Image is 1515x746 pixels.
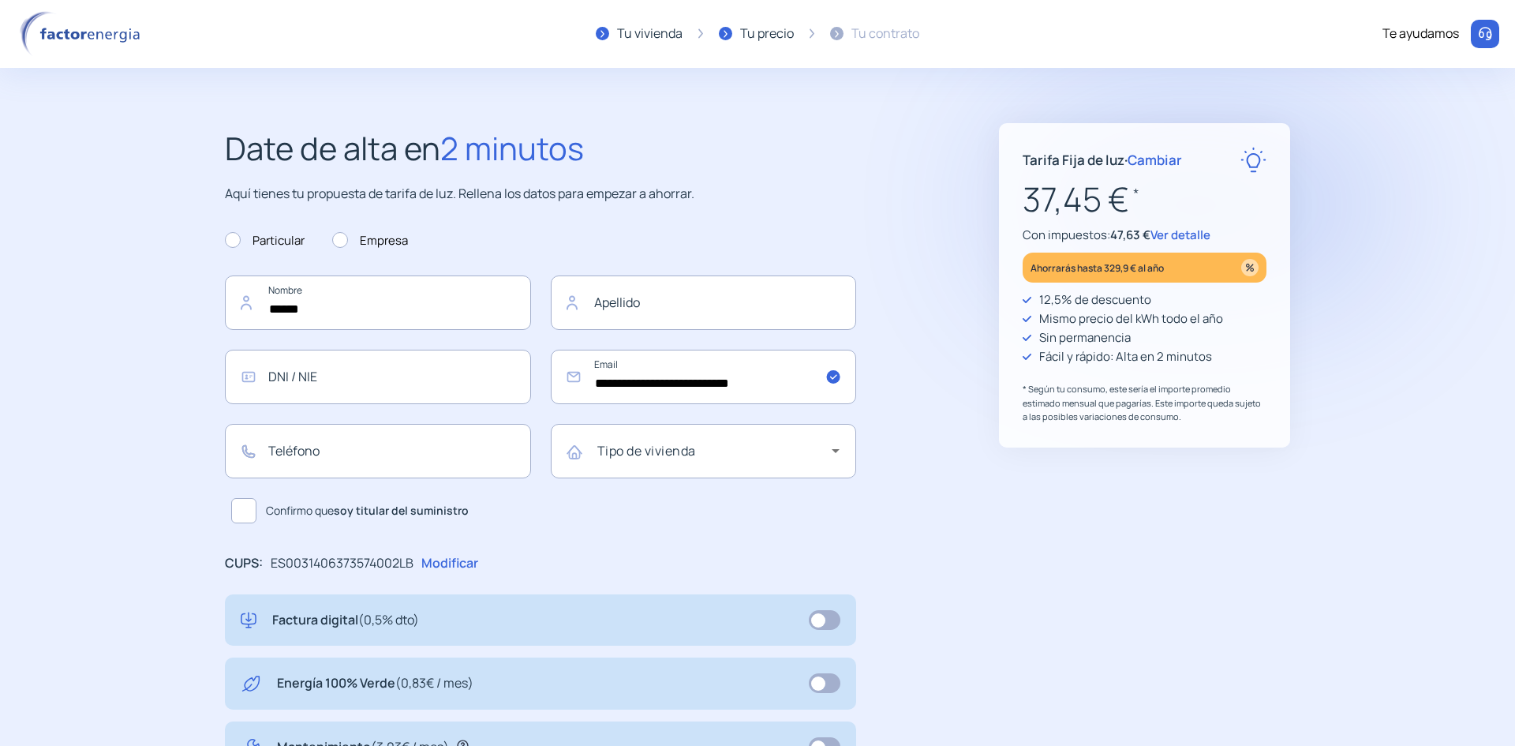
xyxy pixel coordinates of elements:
[1039,291,1151,309] p: 12,5% de descuento
[272,610,419,631] p: Factura digital
[225,231,305,250] label: Particular
[1023,382,1266,424] p: * Según tu consumo, este sería el importe promedio estimado mensual que pagarías. Este importe qu...
[271,553,413,574] p: ES0031406373574002LB
[617,24,683,44] div: Tu vivienda
[395,674,473,692] span: (0,83€ / mes)
[241,610,256,631] img: digital-invoice.svg
[740,24,794,44] div: Tu precio
[225,123,856,174] h2: Date de alta en
[16,11,150,57] img: logo factor
[1031,259,1164,277] p: Ahorrarás hasta 329,9 € al año
[1023,149,1182,171] p: Tarifa Fija de luz ·
[1241,259,1259,276] img: percentage_icon.svg
[1039,309,1223,328] p: Mismo precio del kWh todo el año
[1128,151,1182,169] span: Cambiar
[1240,147,1266,173] img: rate-E.svg
[225,184,856,204] p: Aquí tienes tu propuesta de tarifa de luz. Rellena los datos para empezar a ahorrar.
[277,673,473,694] p: Energía 100% Verde
[1023,226,1266,245] p: Con impuestos:
[1039,347,1212,366] p: Fácil y rápido: Alta en 2 minutos
[851,24,919,44] div: Tu contrato
[1382,24,1459,44] div: Te ayudamos
[1039,328,1131,347] p: Sin permanencia
[421,553,478,574] p: Modificar
[1477,26,1493,42] img: llamar
[597,442,696,459] mat-label: Tipo de vivienda
[241,673,261,694] img: energy-green.svg
[225,553,263,574] p: CUPS:
[1150,227,1210,243] span: Ver detalle
[266,502,469,519] span: Confirmo que
[332,231,408,250] label: Empresa
[440,126,584,170] span: 2 minutos
[358,611,419,628] span: (0,5% dto)
[1023,173,1266,226] p: 37,45 €
[1110,227,1150,243] span: 47,63 €
[334,503,469,518] b: soy titular del suministro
